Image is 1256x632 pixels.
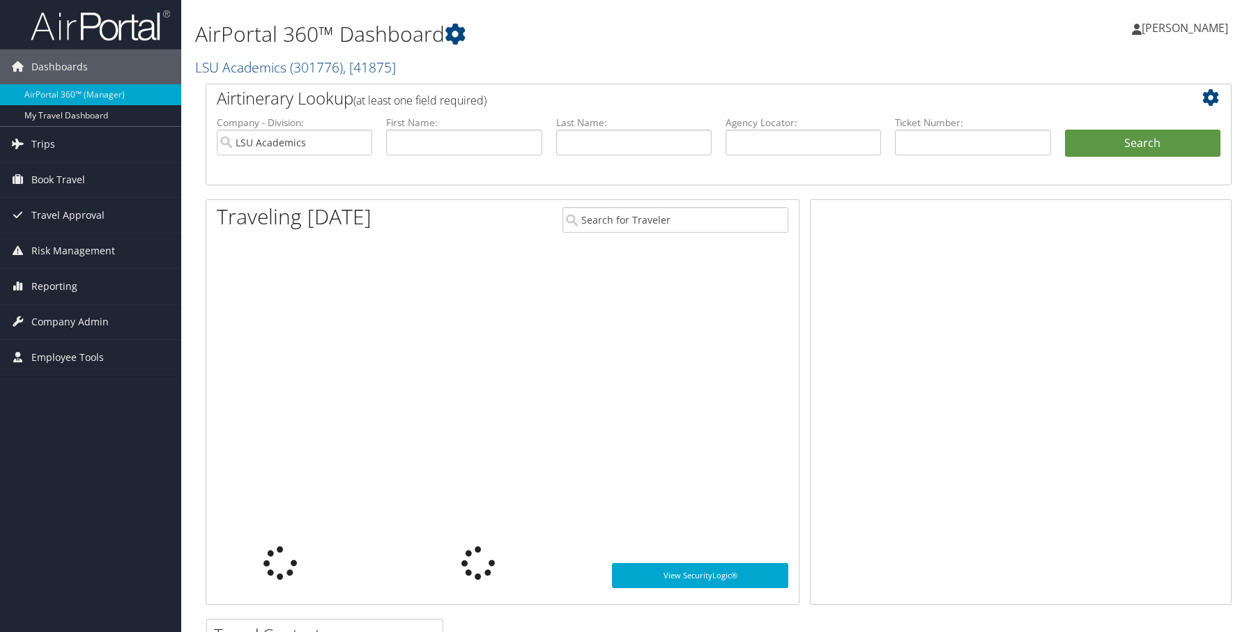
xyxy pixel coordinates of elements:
label: Company - Division: [217,116,372,130]
a: [PERSON_NAME] [1132,7,1242,49]
span: (at least one field required) [353,93,487,108]
a: View SecurityLogic® [612,563,788,588]
h1: AirPortal 360™ Dashboard [195,20,893,49]
span: Employee Tools [31,340,104,375]
span: ( 301776 ) [290,58,343,77]
span: Dashboards [31,49,88,84]
span: Risk Management [31,233,115,268]
button: Search [1065,130,1220,157]
span: , [ 41875 ] [343,58,396,77]
a: LSU Academics [195,58,396,77]
span: Reporting [31,269,77,304]
span: Travel Approval [31,198,105,233]
h1: Traveling [DATE] [217,202,372,231]
label: Last Name: [556,116,712,130]
label: First Name: [386,116,542,130]
span: Trips [31,127,55,162]
span: Book Travel [31,162,85,197]
label: Agency Locator: [726,116,881,130]
label: Ticket Number: [895,116,1050,130]
span: [PERSON_NAME] [1142,20,1228,36]
img: airportal-logo.png [31,9,170,42]
h2: Airtinerary Lookup [217,86,1135,110]
span: Company Admin [31,305,109,339]
input: Search for Traveler [562,207,788,233]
